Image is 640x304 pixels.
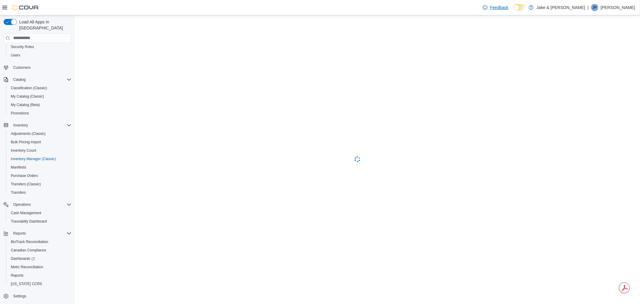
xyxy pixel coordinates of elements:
[8,181,43,188] a: Transfers (Classic)
[6,209,74,217] button: Cash Management
[11,190,26,195] span: Transfers
[11,230,28,237] button: Reports
[6,188,74,197] button: Transfers
[11,256,35,261] span: Dashboards
[11,131,46,136] span: Adjustments (Classic)
[8,280,71,287] span: Washington CCRS
[11,248,46,253] span: Canadian Compliance
[8,218,49,225] a: Traceabilty Dashboard
[513,4,526,11] input: Dark Mode
[11,86,47,90] span: Classification (Classic)
[11,211,41,215] span: Cash Management
[8,147,39,154] a: Inventory Count
[11,44,34,49] span: Security Roles
[536,4,585,11] p: Jake & [PERSON_NAME]
[591,4,598,11] div: Jake Porter
[6,155,74,163] button: Inventory Manager (Classic)
[8,172,71,179] span: Purchase Orders
[11,94,44,99] span: My Catalog (Classic)
[12,5,39,11] img: Cova
[6,180,74,188] button: Transfers (Classic)
[11,173,38,178] span: Purchase Orders
[6,217,74,226] button: Traceabilty Dashboard
[11,64,33,71] a: Customers
[8,155,58,163] a: Inventory Manager (Classic)
[8,138,71,146] span: Bulk Pricing Import
[13,294,26,299] span: Settings
[6,43,74,51] button: Security Roles
[11,201,71,208] span: Operations
[8,164,29,171] a: Manifests
[8,280,44,287] a: [US_STATE] CCRS
[1,229,74,238] button: Reports
[8,247,71,254] span: Canadian Compliance
[1,63,74,72] button: Customers
[13,65,31,70] span: Customers
[11,230,71,237] span: Reports
[8,93,47,100] a: My Catalog (Classic)
[11,293,29,300] a: Settings
[8,52,23,59] a: Users
[11,76,71,83] span: Catalog
[8,164,71,171] span: Manifests
[6,238,74,246] button: BioTrack Reconciliation
[6,84,74,92] button: Classification (Classic)
[1,75,74,84] button: Catalog
[490,5,508,11] span: Feedback
[13,231,26,236] span: Reports
[11,53,20,58] span: Users
[8,263,46,271] a: Metrc Reconciliation
[8,172,41,179] a: Purchase Orders
[17,19,71,31] span: Load All Apps in [GEOGRAPHIC_DATA]
[1,121,74,129] button: Inventory
[8,218,71,225] span: Traceabilty Dashboard
[601,4,635,11] p: [PERSON_NAME]
[11,182,41,187] span: Transfers (Classic)
[8,110,32,117] a: Promotions
[11,157,56,161] span: Inventory Manager (Classic)
[6,280,74,288] button: [US_STATE] CCRS
[6,163,74,172] button: Manifests
[8,101,71,108] span: My Catalog (Beta)
[8,255,71,262] span: Dashboards
[8,84,71,92] span: Classification (Classic)
[8,138,44,146] a: Bulk Pricing Import
[11,219,47,224] span: Traceabilty Dashboard
[6,146,74,155] button: Inventory Count
[480,2,511,14] a: Feedback
[6,271,74,280] button: Reports
[8,238,71,245] span: BioTrack Reconciliation
[8,272,26,279] a: Reports
[11,292,71,300] span: Settings
[8,84,50,92] a: Classification (Classic)
[13,202,31,207] span: Operations
[6,263,74,271] button: Metrc Reconciliation
[6,101,74,109] button: My Catalog (Beta)
[11,265,43,269] span: Metrc Reconciliation
[11,165,26,170] span: Manifests
[8,238,51,245] a: BioTrack Reconciliation
[6,254,74,263] a: Dashboards
[6,246,74,254] button: Canadian Compliance
[11,64,71,71] span: Customers
[8,272,71,279] span: Reports
[11,140,41,144] span: Bulk Pricing Import
[593,4,597,11] span: JP
[13,123,28,128] span: Inventory
[1,200,74,209] button: Operations
[8,43,71,50] span: Security Roles
[8,52,71,59] span: Users
[8,93,71,100] span: My Catalog (Classic)
[6,92,74,101] button: My Catalog (Classic)
[8,110,71,117] span: Promotions
[8,209,71,217] span: Cash Management
[11,76,28,83] button: Catalog
[8,43,36,50] a: Security Roles
[6,109,74,117] button: Promotions
[8,209,44,217] a: Cash Management
[6,51,74,59] button: Users
[11,148,36,153] span: Inventory Count
[11,273,23,278] span: Reports
[13,77,26,82] span: Catalog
